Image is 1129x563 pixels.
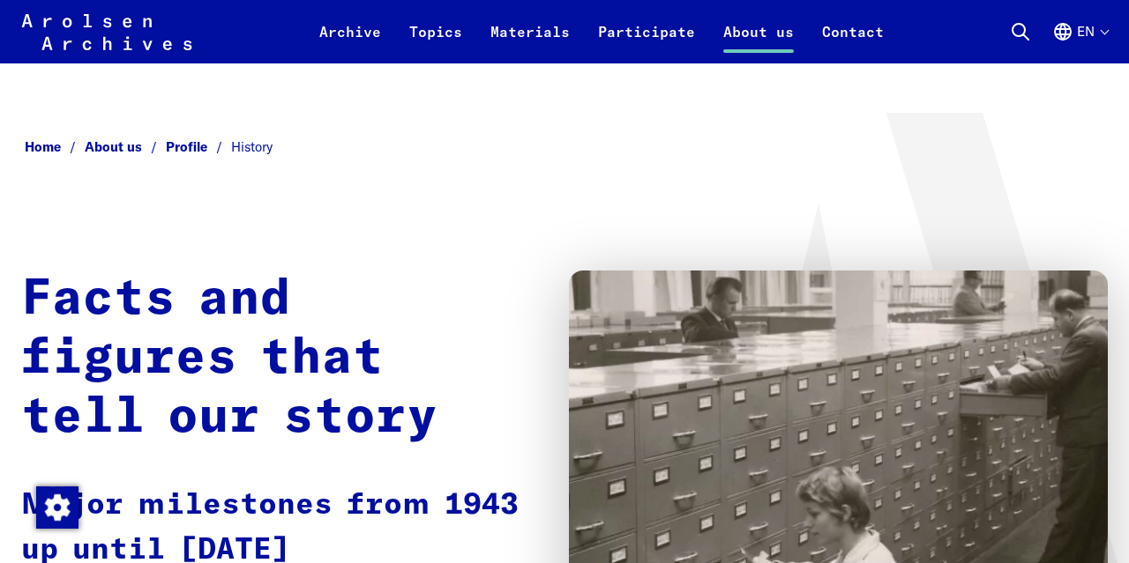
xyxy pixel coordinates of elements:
nav: Breadcrumb [21,134,1108,160]
button: English, language selection [1052,21,1108,63]
a: Archive [305,21,395,63]
a: About us [85,138,166,155]
a: Participate [584,21,709,63]
a: Materials [476,21,584,63]
a: Profile [166,138,231,155]
div: Change consent [35,485,78,528]
strong: Facts and figures that tell our story [21,275,437,443]
img: Change consent [36,486,79,529]
nav: Primary [305,11,898,53]
span: History [231,138,273,155]
a: About us [709,21,808,63]
a: Contact [808,21,898,63]
a: Home [25,138,85,155]
a: Topics [395,21,476,63]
